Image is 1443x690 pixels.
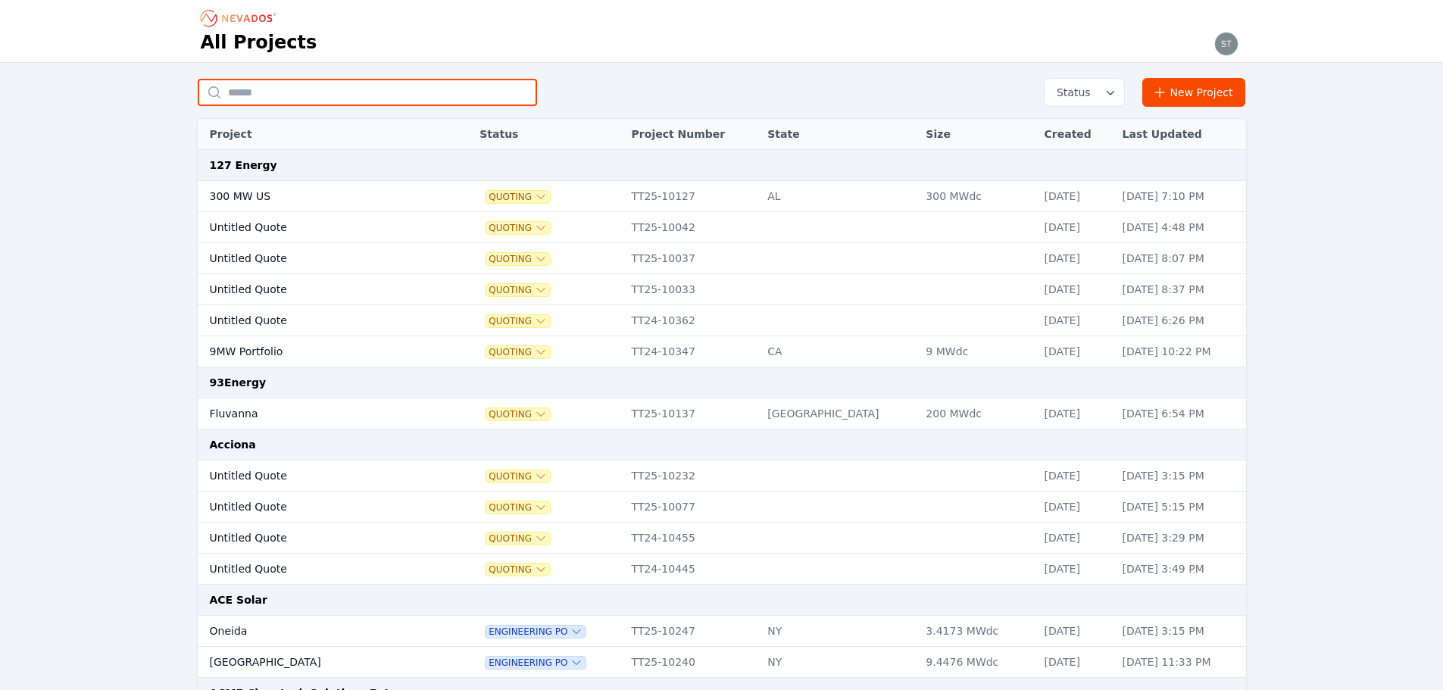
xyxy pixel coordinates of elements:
[1115,461,1246,492] td: [DATE] 3:15 PM
[1115,523,1246,554] td: [DATE] 3:29 PM
[624,243,761,274] td: TT25-10037
[198,554,1246,585] tr: Untitled QuoteQuotingTT24-10445[DATE][DATE] 3:49 PM
[198,367,1246,398] td: 93Energy
[198,119,435,150] th: Project
[624,212,761,243] td: TT25-10042
[624,305,761,336] td: TT24-10362
[198,274,1246,305] tr: Untitled QuoteQuotingTT25-10033[DATE][DATE] 8:37 PM
[486,564,550,576] button: Quoting
[1037,305,1115,336] td: [DATE]
[918,616,1036,647] td: 3.4173 MWdc
[486,222,550,234] button: Quoting
[1051,85,1091,100] span: Status
[1037,212,1115,243] td: [DATE]
[1037,181,1115,212] td: [DATE]
[624,181,761,212] td: TT25-10127
[472,119,623,150] th: Status
[624,119,761,150] th: Project Number
[201,6,281,30] nav: Breadcrumb
[1115,181,1246,212] td: [DATE] 7:10 PM
[198,398,1246,429] tr: FluvannaQuotingTT25-10137[GEOGRAPHIC_DATA]200 MWdc[DATE][DATE] 6:54 PM
[486,253,550,265] span: Quoting
[486,501,550,514] button: Quoting
[198,274,435,305] td: Untitled Quote
[198,243,1246,274] tr: Untitled QuoteQuotingTT25-10037[DATE][DATE] 8:07 PM
[1115,305,1246,336] td: [DATE] 6:26 PM
[1037,336,1115,367] td: [DATE]
[1115,398,1246,429] td: [DATE] 6:54 PM
[624,523,761,554] td: TT24-10455
[1037,647,1115,678] td: [DATE]
[486,315,550,327] button: Quoting
[486,626,586,638] button: Engineering PO
[1115,119,1246,150] th: Last Updated
[198,461,435,492] td: Untitled Quote
[624,274,761,305] td: TT25-10033
[918,647,1036,678] td: 9.4476 MWdc
[198,492,1246,523] tr: Untitled QuoteQuotingTT25-10077[DATE][DATE] 5:15 PM
[198,336,435,367] td: 9MW Portfolio
[198,647,1246,678] tr: [GEOGRAPHIC_DATA]Engineering POTT25-10240NY9.4476 MWdc[DATE][DATE] 11:33 PM
[198,243,435,274] td: Untitled Quote
[918,181,1036,212] td: 300 MWdc
[486,408,550,420] span: Quoting
[624,461,761,492] td: TT25-10232
[201,30,317,55] h1: All Projects
[624,647,761,678] td: TT25-10240
[760,398,918,429] td: [GEOGRAPHIC_DATA]
[918,398,1036,429] td: 200 MWdc
[1115,274,1246,305] td: [DATE] 8:37 PM
[486,346,550,358] button: Quoting
[624,492,761,523] td: TT25-10077
[198,523,435,554] td: Untitled Quote
[198,305,1246,336] tr: Untitled QuoteQuotingTT24-10362[DATE][DATE] 6:26 PM
[486,532,550,545] button: Quoting
[1115,616,1246,647] td: [DATE] 3:15 PM
[624,336,761,367] td: TT24-10347
[198,181,1246,212] tr: 300 MW USQuotingTT25-10127AL300 MWdc[DATE][DATE] 7:10 PM
[486,657,586,669] span: Engineering PO
[198,429,1246,461] td: Acciona
[1037,243,1115,274] td: [DATE]
[198,585,1246,616] td: ACE Solar
[486,470,550,482] button: Quoting
[1037,616,1115,647] td: [DATE]
[760,647,918,678] td: NY
[198,336,1246,367] tr: 9MW PortfolioQuotingTT24-10347CA9 MWdc[DATE][DATE] 10:22 PM
[198,616,435,647] td: Oneida
[1142,78,1246,107] a: New Project
[1115,336,1246,367] td: [DATE] 10:22 PM
[198,181,435,212] td: 300 MW US
[760,336,918,367] td: CA
[198,212,1246,243] tr: Untitled QuoteQuotingTT25-10042[DATE][DATE] 4:48 PM
[198,492,435,523] td: Untitled Quote
[198,212,435,243] td: Untitled Quote
[198,554,435,585] td: Untitled Quote
[486,284,550,296] button: Quoting
[760,119,918,150] th: State
[198,305,435,336] td: Untitled Quote
[760,616,918,647] td: NY
[918,336,1036,367] td: 9 MWdc
[1037,398,1115,429] td: [DATE]
[198,398,435,429] td: Fluvanna
[1037,461,1115,492] td: [DATE]
[760,181,918,212] td: AL
[1115,647,1246,678] td: [DATE] 11:33 PM
[198,616,1246,647] tr: OneidaEngineering POTT25-10247NY3.4173 MWdc[DATE][DATE] 3:15 PM
[624,554,761,585] td: TT24-10445
[1115,554,1246,585] td: [DATE] 3:49 PM
[1037,492,1115,523] td: [DATE]
[486,191,550,203] span: Quoting
[1115,243,1246,274] td: [DATE] 8:07 PM
[624,616,761,647] td: TT25-10247
[198,150,1246,181] td: 127 Energy
[198,523,1246,554] tr: Untitled QuoteQuotingTT24-10455[DATE][DATE] 3:29 PM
